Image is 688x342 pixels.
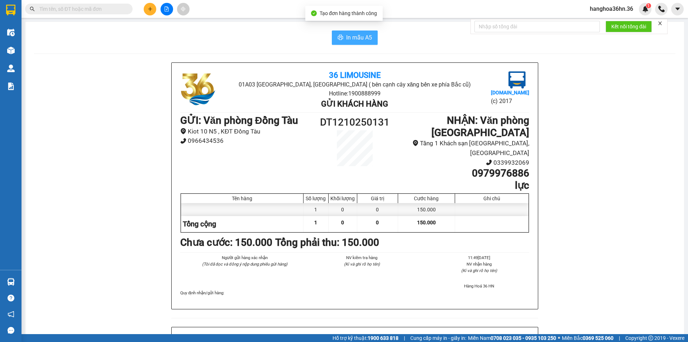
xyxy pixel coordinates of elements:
[359,196,396,201] div: Giá trị
[412,140,419,146] span: environment
[304,203,329,216] div: 1
[305,196,326,201] div: Số lượng
[39,5,124,13] input: Tìm tên, số ĐT hoặc mã đơn
[404,334,405,342] span: |
[368,335,398,341] strong: 1900 633 818
[329,71,381,80] b: 36 Limousine
[321,99,388,108] b: Gửi khách hàng
[180,127,311,136] li: Kiot 10 N5 , KĐT Đồng Tàu
[491,335,556,341] strong: 0708 023 035 - 0935 103 250
[181,6,186,11] span: aim
[314,220,317,225] span: 1
[7,83,15,90] img: solution-icon
[429,254,529,261] li: 11:49[DATE]
[148,6,153,11] span: plus
[30,6,35,11] span: search
[180,71,216,107] img: logo.jpg
[508,71,526,89] img: logo.jpg
[486,159,492,165] span: phone
[357,203,398,216] div: 0
[8,311,14,318] span: notification
[180,138,186,144] span: phone
[183,196,301,201] div: Tên hàng
[642,6,649,12] img: icon-new-feature
[429,261,529,267] li: NV nhận hàng
[195,254,295,261] li: Người gửi hàng xác nhận
[398,158,529,168] li: 0339932069
[346,33,372,42] span: In mẫu A5
[40,18,163,44] li: 01A03 [GEOGRAPHIC_DATA], [GEOGRAPHIC_DATA] ( bên cạnh cây xăng bến xe phía Bắc cũ)
[312,254,412,261] li: NV kiểm tra hàng
[180,136,311,146] li: 0966434536
[202,262,287,267] i: (Tôi đã đọc và đồng ý nộp dung phiếu gửi hàng)
[410,334,466,342] span: Cung cấp máy in - giấy in:
[429,283,529,289] li: Hàng Hoá 36 HN
[320,10,377,16] span: Tạo đơn hàng thành công
[238,89,471,98] li: Hotline: 1900888999
[7,278,15,286] img: warehouse-icon
[658,21,663,26] span: close
[647,3,650,8] span: 1
[562,334,613,342] span: Miền Bắc
[7,65,15,72] img: warehouse-icon
[558,337,560,339] span: ⚪️
[491,90,529,95] b: [DOMAIN_NAME]
[619,334,620,342] span: |
[400,196,453,201] div: Cước hàng
[457,196,527,201] div: Ghi chú
[606,21,652,32] button: Kết nối tổng đài
[611,23,646,31] span: Kết nối tổng đài
[461,268,497,273] i: (Kí và ghi rõ họ tên)
[7,47,15,54] img: warehouse-icon
[164,6,169,11] span: file-add
[658,6,665,12] img: phone-icon
[75,8,127,17] b: 36 Limousine
[311,114,398,130] h1: DT1210250131
[8,295,14,301] span: question-circle
[344,262,380,267] i: (Kí và ghi rõ họ tên)
[177,3,190,15] button: aim
[238,80,471,89] li: 01A03 [GEOGRAPHIC_DATA], [GEOGRAPHIC_DATA] ( bên cạnh cây xăng bến xe phía Bắc cũ)
[329,203,357,216] div: 0
[180,114,298,126] b: GỬI : Văn phòng Đồng Tàu
[8,327,14,334] span: message
[398,167,529,179] h1: 0979976886
[398,203,455,216] div: 150.000
[338,34,343,41] span: printer
[474,21,600,32] input: Nhập số tổng đài
[491,97,529,106] li: (c) 2017
[648,336,653,341] span: copyright
[333,334,398,342] span: Hỗ trợ kỹ thuật:
[311,10,317,16] span: check-circle
[6,5,15,15] img: logo-vxr
[398,179,529,192] h1: lực
[40,44,163,53] li: Hotline: 1900888999
[161,3,173,15] button: file-add
[332,31,378,45] button: printerIn mẫu A5
[468,334,556,342] span: Miền Nam
[376,220,379,225] span: 0
[275,236,379,248] b: Tổng phải thu: 150.000
[584,4,639,13] span: hanghoa36hn.36
[183,220,216,228] span: Tổng cộng
[674,6,681,12] span: caret-down
[330,196,355,201] div: Khối lượng
[398,139,529,158] li: Tầng 1 Khách sạn [GEOGRAPHIC_DATA], [GEOGRAPHIC_DATA]
[646,3,651,8] sup: 1
[431,114,529,139] b: NHẬN : Văn phòng [GEOGRAPHIC_DATA]
[180,236,272,248] b: Chưa cước : 150.000
[671,3,684,15] button: caret-down
[583,335,613,341] strong: 0369 525 060
[9,9,45,45] img: logo.jpg
[180,128,186,134] span: environment
[7,29,15,36] img: warehouse-icon
[341,220,344,225] span: 0
[417,220,436,225] span: 150.000
[144,3,156,15] button: plus
[180,290,529,296] div: Quy định nhận/gửi hàng :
